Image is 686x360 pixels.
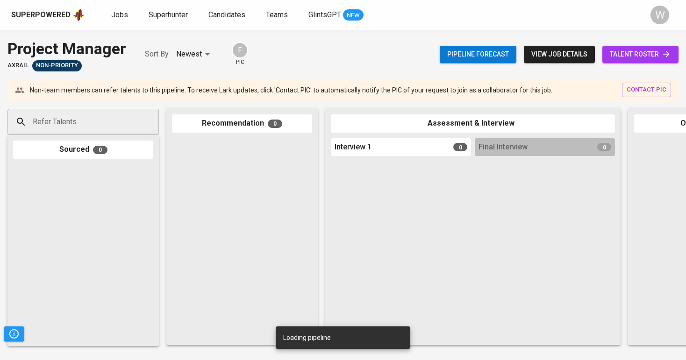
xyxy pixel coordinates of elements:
p: Non-team members can refer talents to this pipeline. To receive Lark updates, click 'Contact PIC'... [30,85,552,95]
div: Superpowered [11,10,71,21]
a: GlintsGPT NEW [308,9,364,21]
span: Final Interview [479,142,528,153]
div: Sourced [13,141,153,159]
div: Loading pipeline [283,329,331,346]
a: Teams [266,9,290,21]
div: Recommendation [172,114,312,133]
button: view job details [524,46,595,63]
span: contact pic [627,85,666,95]
div: pic [232,42,248,66]
span: Jobs [111,10,128,19]
span: view job details [531,49,587,60]
span: 0 [597,143,611,151]
span: Axrail [7,61,29,70]
span: GlintsGPT [308,10,341,19]
span: 0 [268,120,282,128]
div: Assessment & Interview [331,114,615,133]
div: Project Manager [7,37,126,60]
span: talent roster [610,49,671,60]
span: NEW [343,11,364,20]
span: Superhunter [149,10,188,19]
div: W [650,6,669,24]
button: Pipeline forecast [440,46,516,63]
span: Non-Priority [32,61,82,70]
a: Superpoweredapp logo [11,8,85,22]
button: Pipeline Triggers [4,326,24,341]
span: Teams [266,10,288,19]
button: Open [154,121,156,123]
span: 0 [453,143,467,151]
p: Sort By [145,49,169,60]
span: Pipeline forecast [447,49,509,60]
a: Candidates [208,9,247,21]
a: Jobs [111,9,130,21]
div: Sufficient Talents in Pipeline [32,60,82,71]
div: Newest [176,46,213,63]
span: Candidates [208,10,245,19]
button: contact pic [622,83,671,97]
div: F [232,42,248,58]
img: app logo [72,8,85,22]
p: Newest [176,49,202,60]
a: talent roster [602,46,679,63]
span: 0 [93,146,107,154]
a: Superhunter [149,9,190,21]
span: Interview 1 [335,142,372,153]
